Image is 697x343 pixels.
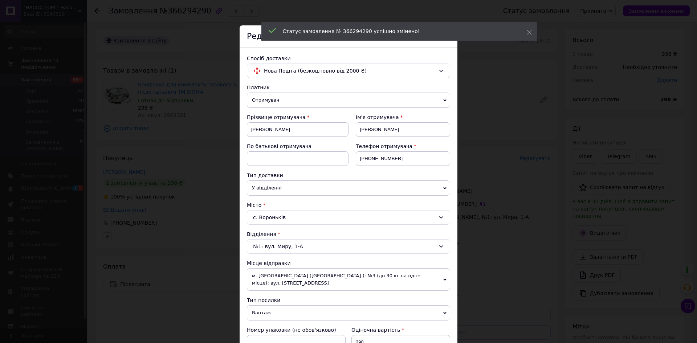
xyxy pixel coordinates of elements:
[247,114,306,120] span: Прізвище отримувача
[247,93,450,108] span: Отримувач
[356,114,399,120] span: Ім'я отримувача
[247,172,283,178] span: Тип доставки
[247,239,450,254] div: №1: вул. Миру, 1-А
[247,268,450,291] span: м. [GEOGRAPHIC_DATA] ([GEOGRAPHIC_DATA].): №3 (до 30 кг на одне місце): вул. [STREET_ADDRESS]
[247,297,280,303] span: Тип посилки
[247,230,450,238] div: Відділення
[356,143,412,149] span: Телефон отримувача
[351,326,450,334] div: Оціночна вартість
[356,151,450,166] input: +380
[283,28,509,35] div: Статус замовлення № 366294290 успішно змінено!
[247,85,270,90] span: Платник
[247,201,450,209] div: Місто
[247,305,450,320] span: Вантаж
[264,67,435,75] span: Нова Пошта (безкоштовно від 2000 ₴)
[247,210,450,225] div: с. Вороньків
[247,143,311,149] span: По батькові отримувача
[240,25,457,48] div: Редагування доставки
[247,180,450,196] span: У відділенні
[247,55,450,62] div: Спосіб доставки
[247,326,346,334] div: Номер упаковки (не обов'язково)
[247,260,291,266] span: Місце відправки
